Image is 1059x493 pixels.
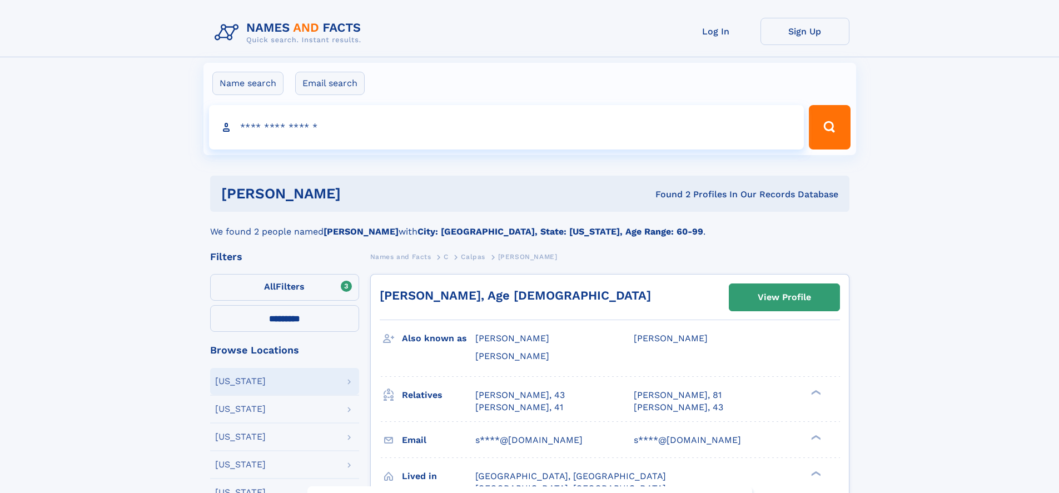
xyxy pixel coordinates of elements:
a: Calpas [461,250,485,263]
span: [GEOGRAPHIC_DATA], [GEOGRAPHIC_DATA] [475,471,666,481]
label: Filters [210,274,359,301]
h1: [PERSON_NAME] [221,187,498,201]
img: Logo Names and Facts [210,18,370,48]
a: [PERSON_NAME], 43 [475,389,565,401]
span: Calpas [461,253,485,261]
div: ❯ [808,470,822,477]
h3: Lived in [402,467,475,486]
a: Names and Facts [370,250,431,263]
div: [US_STATE] [215,432,266,441]
input: search input [209,105,804,150]
a: [PERSON_NAME], 43 [634,401,723,414]
div: Browse Locations [210,345,359,355]
span: All [264,281,276,292]
div: [US_STATE] [215,405,266,414]
a: [PERSON_NAME], Age [DEMOGRAPHIC_DATA] [380,288,651,302]
div: Found 2 Profiles In Our Records Database [498,188,838,201]
span: [PERSON_NAME] [475,351,549,361]
div: View Profile [758,285,811,310]
div: ❯ [808,389,822,396]
div: Filters [210,252,359,262]
a: [PERSON_NAME], 41 [475,401,563,414]
a: View Profile [729,284,839,311]
a: Sign Up [760,18,849,45]
div: We found 2 people named with . [210,212,849,238]
div: ❯ [808,434,822,441]
h3: Email [402,431,475,450]
a: C [444,250,449,263]
b: [PERSON_NAME] [324,226,399,237]
b: City: [GEOGRAPHIC_DATA], State: [US_STATE], Age Range: 60-99 [417,226,703,237]
h3: Also known as [402,329,475,348]
div: [US_STATE] [215,460,266,469]
span: C [444,253,449,261]
button: Search Button [809,105,850,150]
span: [PERSON_NAME] [498,253,558,261]
a: [PERSON_NAME], 81 [634,389,722,401]
label: Email search [295,72,365,95]
h3: Relatives [402,386,475,405]
a: Log In [672,18,760,45]
div: [US_STATE] [215,377,266,386]
span: [PERSON_NAME] [634,333,708,343]
label: Name search [212,72,284,95]
span: [PERSON_NAME] [475,333,549,343]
